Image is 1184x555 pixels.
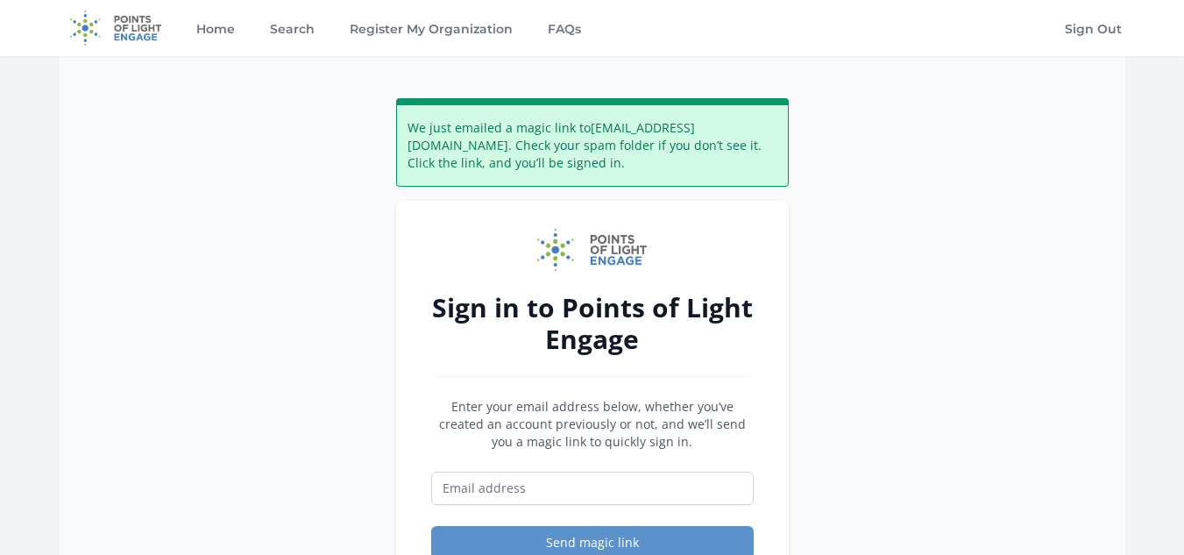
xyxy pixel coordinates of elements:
[431,472,754,505] input: Email address
[431,398,754,451] p: Enter your email address below, whether you’ve created an account previously or not, and we’ll se...
[396,98,789,187] div: We just emailed a magic link to [EMAIL_ADDRESS][DOMAIN_NAME] . Check your spam folder if you don’...
[431,292,754,355] h2: Sign in to Points of Light Engage
[537,229,648,271] img: Points of Light Engage logo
